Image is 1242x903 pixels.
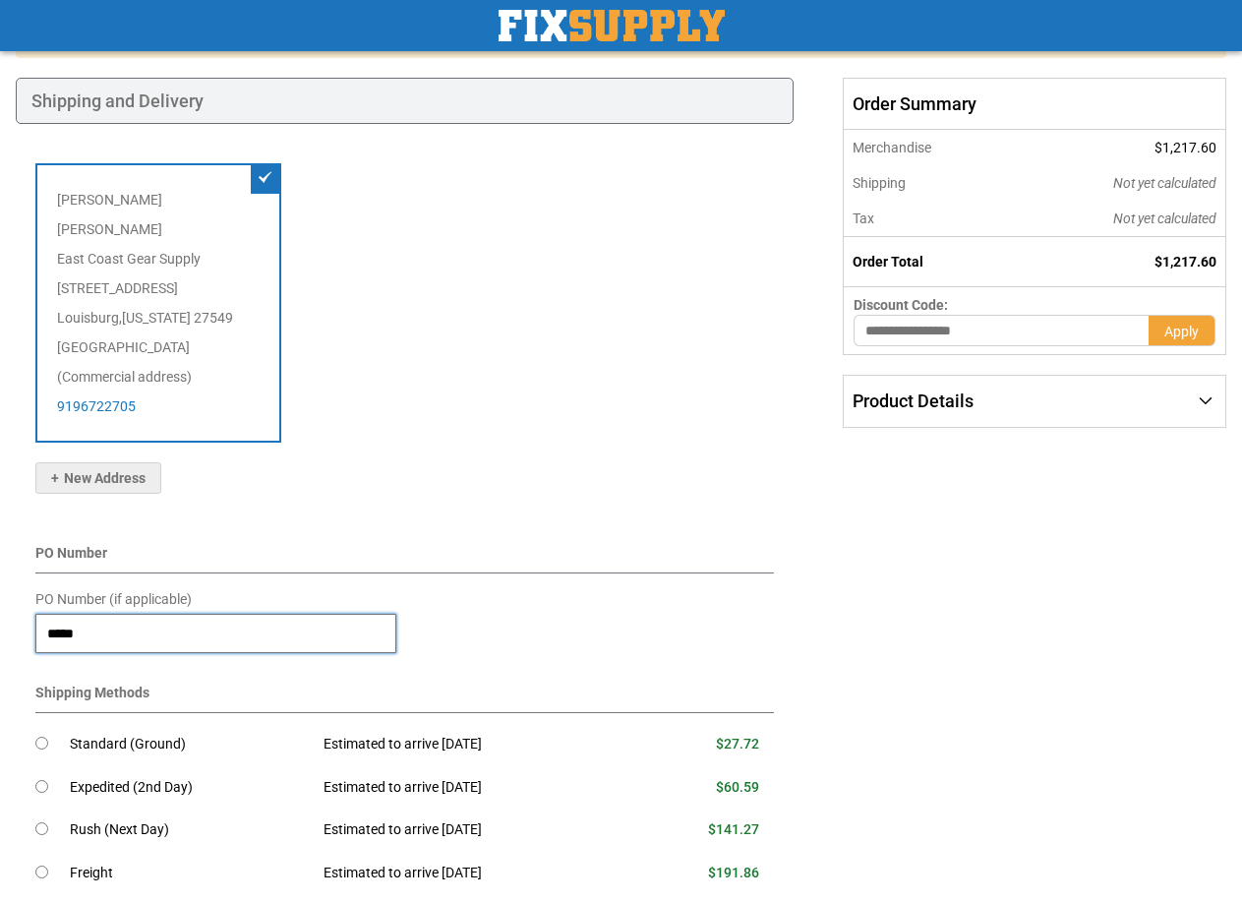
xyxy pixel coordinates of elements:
span: Not yet calculated [1113,175,1216,191]
td: Freight [70,852,309,895]
span: Order Summary [843,78,1226,131]
th: Tax [843,201,1013,237]
td: Expedited (2nd Day) [70,766,309,810]
td: Rush (Next Day) [70,809,309,852]
th: Merchandise [843,130,1013,165]
span: $1,217.60 [1154,254,1216,270]
button: New Address [35,462,161,494]
span: $27.72 [716,736,759,752]
button: Apply [1149,315,1215,346]
span: Apply [1164,324,1199,339]
a: 9196722705 [57,398,136,414]
div: PO Number [35,543,774,573]
img: Fix Industrial Supply [499,10,725,41]
span: Discount Code: [854,297,948,313]
span: [US_STATE] [122,310,191,326]
span: $191.86 [708,865,759,880]
td: Standard (Ground) [70,723,309,766]
span: $1,217.60 [1154,140,1216,155]
div: Shipping and Delivery [16,78,794,125]
td: Estimated to arrive [DATE] [309,809,634,852]
span: Product Details [853,391,974,411]
span: New Address [51,470,146,486]
div: Shipping Methods [35,683,774,713]
span: $60.59 [716,779,759,795]
span: $141.27 [708,821,759,837]
a: store logo [499,10,725,41]
span: PO Number (if applicable) [35,591,192,607]
td: Estimated to arrive [DATE] [309,766,634,810]
div: [PERSON_NAME] [PERSON_NAME] East Coast Gear Supply [STREET_ADDRESS] Louisburg , 27549 [GEOGRAPHIC... [35,163,281,443]
span: Not yet calculated [1113,211,1216,226]
td: Estimated to arrive [DATE] [309,852,634,895]
td: Estimated to arrive [DATE] [309,723,634,766]
span: Shipping [853,175,906,191]
strong: Order Total [853,254,923,270]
